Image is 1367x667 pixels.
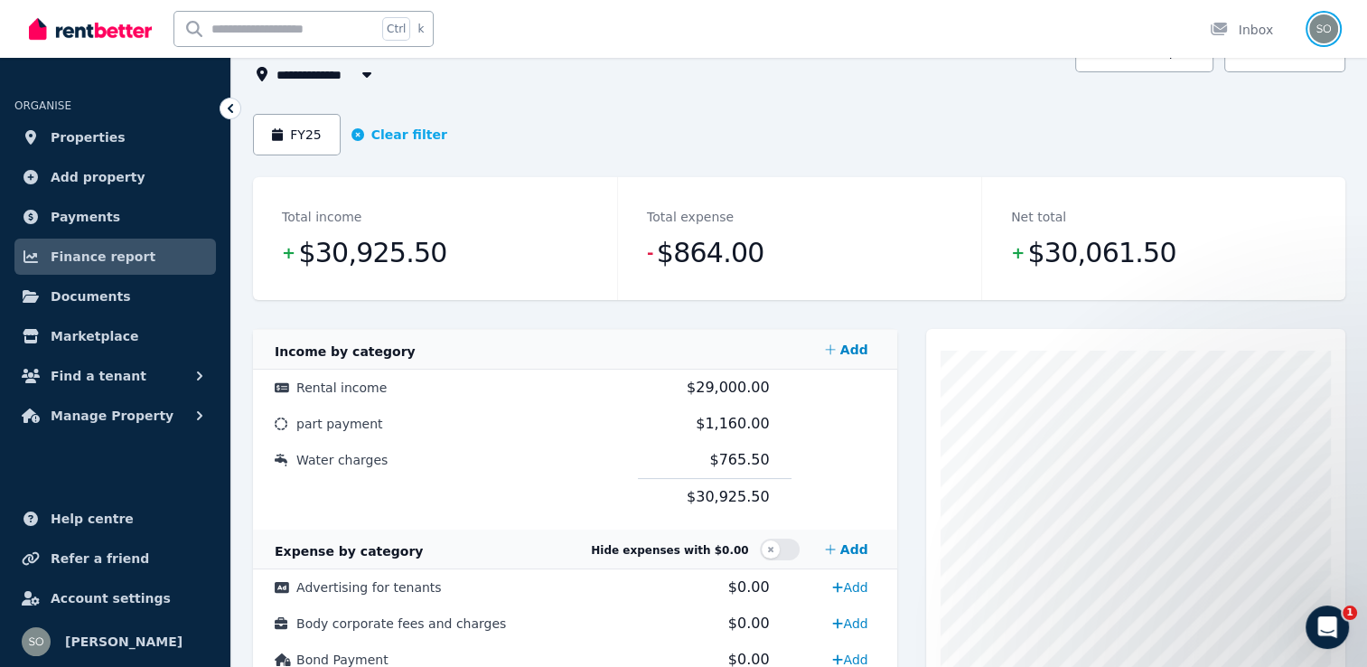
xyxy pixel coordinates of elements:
[709,451,769,468] span: $765.50
[14,540,216,577] a: Refer a friend
[14,358,216,394] button: Find a tenant
[351,126,447,144] button: Clear filter
[825,609,875,638] a: Add
[51,286,131,307] span: Documents
[296,616,506,631] span: Body corporate fees and charges
[298,235,446,271] span: $30,925.50
[14,99,71,112] span: ORGANISE
[657,235,764,271] span: $864.00
[51,246,155,268] span: Finance report
[51,166,145,188] span: Add property
[417,22,424,36] span: k
[14,318,216,354] a: Marketplace
[1011,206,1066,228] dt: Net total
[22,627,51,656] img: Shyama OSullivan
[696,415,769,432] span: $1,160.00
[14,278,216,315] a: Documents
[296,653,389,667] span: Bond Payment
[14,398,216,434] button: Manage Property
[647,206,734,228] dt: Total expense
[51,127,126,148] span: Properties
[647,240,653,266] span: -
[51,365,146,387] span: Find a tenant
[1343,606,1357,620] span: 1
[1306,606,1349,649] iframe: Intercom live chat
[1011,240,1024,266] span: +
[51,587,171,609] span: Account settings
[382,17,410,41] span: Ctrl
[296,580,442,595] span: Advertising for tenants
[818,332,875,368] a: Add
[14,199,216,235] a: Payments
[687,488,770,505] span: $30,925.50
[51,206,120,228] span: Payments
[51,548,149,569] span: Refer a friend
[65,631,183,653] span: [PERSON_NAME]
[591,544,748,557] span: Hide expenses with $0.00
[818,531,875,568] a: Add
[29,15,152,42] img: RentBetter
[687,379,770,396] span: $29,000.00
[728,615,770,632] span: $0.00
[14,159,216,195] a: Add property
[1027,235,1175,271] span: $30,061.50
[296,380,387,395] span: Rental income
[14,580,216,616] a: Account settings
[51,508,134,530] span: Help centre
[51,325,138,347] span: Marketplace
[14,239,216,275] a: Finance report
[282,240,295,266] span: +
[14,501,216,537] a: Help centre
[296,453,388,467] span: Water charges
[1309,14,1338,43] img: Shyama OSullivan
[825,573,875,602] a: Add
[275,344,416,359] span: Income by category
[296,417,383,431] span: part payment
[275,544,423,559] span: Expense by category
[728,578,770,596] span: $0.00
[1210,21,1273,39] div: Inbox
[282,206,361,228] dt: Total income
[253,114,341,155] button: FY25
[14,119,216,155] a: Properties
[51,405,173,427] span: Manage Property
